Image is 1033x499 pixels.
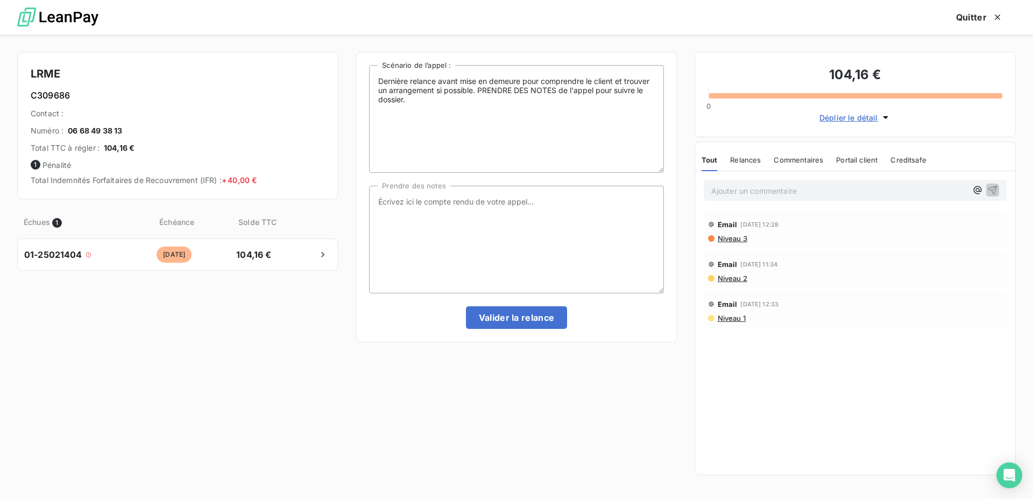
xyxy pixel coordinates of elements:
span: Email [718,220,738,229]
span: Solde TTC [229,216,286,228]
span: Pénalité [31,160,325,171]
h6: C309686 [31,89,325,102]
span: Niveau 3 [717,234,747,243]
h3: 104,16 € [708,65,1002,87]
span: 104,16 € [104,143,135,153]
span: 01-25021404 [24,248,82,261]
h4: LRME [31,65,325,82]
span: 104,16 € [225,248,282,261]
span: 0 [706,102,711,110]
span: Tout [702,156,718,164]
textarea: Dernière relance avant mise en demeure pour comprendre le client et trouver un arrangement si pos... [369,65,663,173]
button: Quitter [943,6,1016,29]
span: Email [718,260,738,269]
button: Déplier le détail [816,111,894,124]
span: Niveau 1 [717,314,746,322]
span: Total Indemnités Forfaitaires de Recouvrement (IFR) : [31,175,257,185]
span: Contact : [31,108,63,119]
span: Relances [730,156,761,164]
span: Niveau 2 [717,274,747,283]
span: Échues [24,216,50,228]
span: 1 [52,218,62,228]
span: Commentaires [774,156,823,164]
span: Creditsafe [890,156,926,164]
span: Déplier le détail [819,112,878,123]
span: Numéro : [31,125,63,136]
span: Total TTC à régler : [31,143,100,153]
span: [DATE] 12:33 [740,301,779,307]
img: logo LeanPay [17,3,98,32]
div: Open Intercom Messenger [996,462,1022,488]
span: Portail client [836,156,878,164]
span: [DATE] 11:34 [740,261,777,268]
span: Échéance [126,216,227,228]
span: 06 68 49 38 13 [68,125,122,136]
span: 1 [31,160,40,170]
span: [DATE] 12:28 [740,221,779,228]
span: [DATE] [157,247,192,263]
span: Email [718,300,738,308]
button: Valider la relance [466,306,568,329]
span: + 40,00 € [222,175,257,185]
